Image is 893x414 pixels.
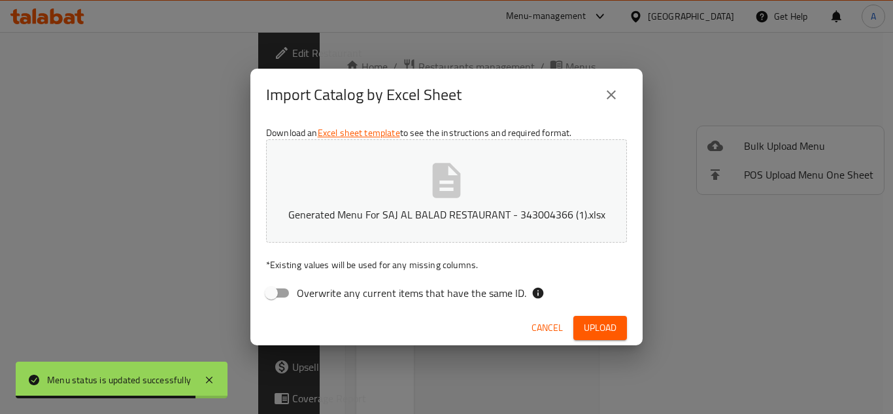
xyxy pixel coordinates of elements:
button: Generated Menu For SAJ AL BALAD RESTAURANT - 343004366 (1).xlsx [266,139,627,243]
button: Cancel [526,316,568,340]
a: Excel sheet template [318,124,400,141]
span: Cancel [531,320,563,336]
span: Overwrite any current items that have the same ID. [297,285,526,301]
h2: Import Catalog by Excel Sheet [266,84,462,105]
button: close [596,79,627,111]
svg: If the overwrite option isn't selected, then the items that match an existing ID will be ignored ... [531,286,545,300]
p: Existing values will be used for any missing columns. [266,258,627,271]
div: Menu status is updated successfully [47,373,191,387]
button: Upload [573,316,627,340]
span: Upload [584,320,616,336]
div: Download an to see the instructions and required format. [250,121,643,311]
p: Generated Menu For SAJ AL BALAD RESTAURANT - 343004366 (1).xlsx [286,207,607,222]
